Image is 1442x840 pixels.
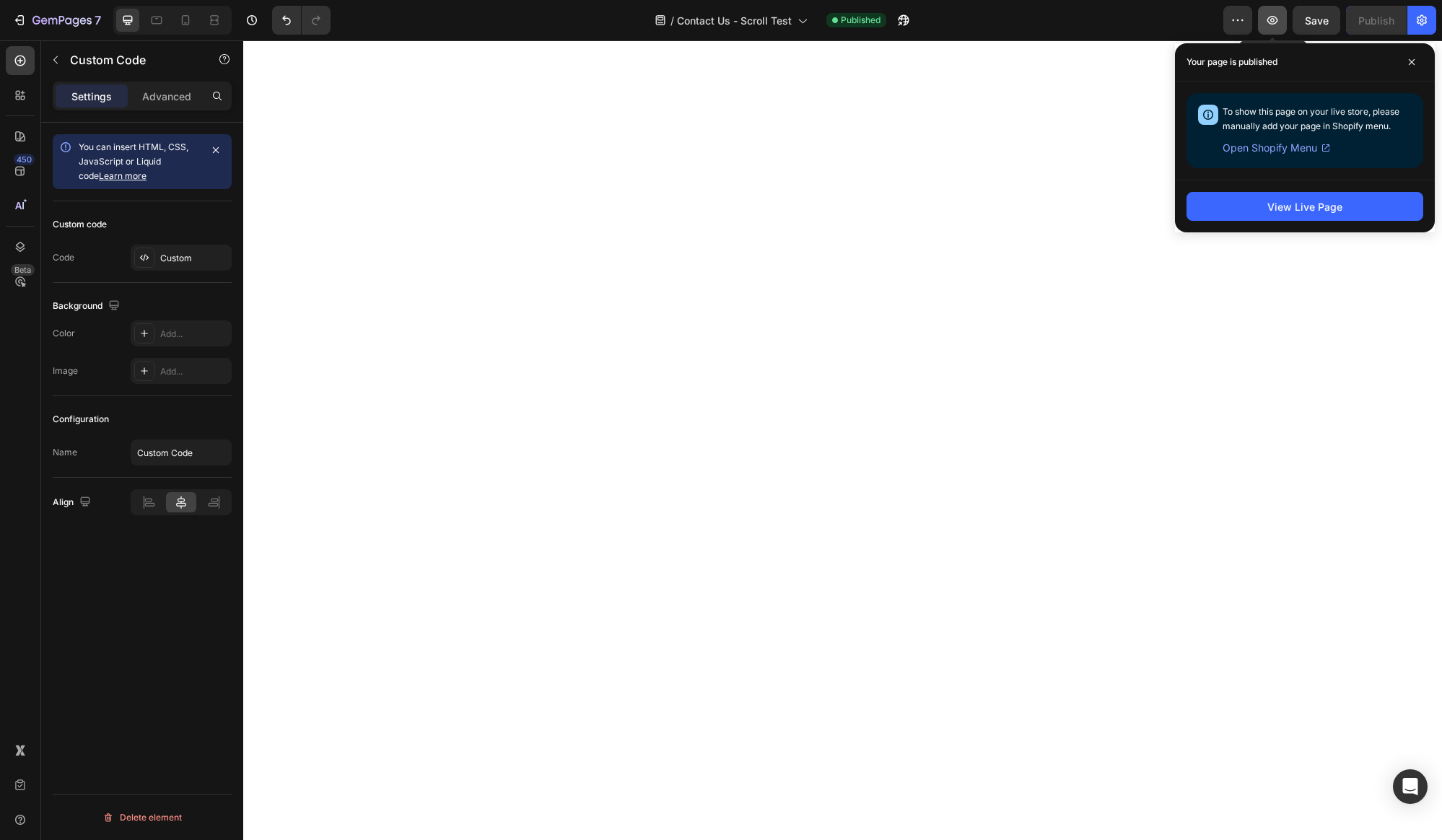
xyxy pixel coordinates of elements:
[1187,55,1277,69] p: Your page is published
[160,365,228,378] div: Add...
[142,89,191,104] p: Advanced
[14,154,35,165] div: 450
[677,13,792,28] span: Contact Us - Scroll Test
[102,809,182,826] div: Delete element
[1305,14,1329,27] span: Save
[1187,192,1423,221] button: View Live Page
[1358,13,1394,28] div: Publish
[243,40,1442,840] iframe: Design area
[53,806,232,829] button: Delete element
[53,218,107,231] div: Custom code
[670,13,674,28] span: /
[53,327,75,340] div: Color
[71,89,112,104] p: Settings
[1223,106,1399,131] span: To show this page on your live store, please manually add your page in Shopify menu.
[160,328,228,341] div: Add...
[1293,6,1340,35] button: Save
[1267,199,1342,214] div: View Live Page
[1393,769,1428,804] div: Open Intercom Messenger
[1346,6,1407,35] button: Publish
[70,51,193,69] p: Custom Code
[99,170,147,181] a: Learn more
[53,297,123,316] div: Background
[272,6,331,35] div: Undo/Redo
[160,252,228,265] div: Custom
[53,413,109,426] div: Configuration
[841,14,881,27] span: Published
[79,141,188,181] span: You can insert HTML, CSS, JavaScript or Liquid code
[1223,139,1317,157] span: Open Shopify Menu
[6,6,108,35] button: 7
[11,264,35,276] div: Beta
[53,251,74,264] div: Code
[95,12,101,29] p: 7
[53,493,94,512] div: Align
[53,446,77,459] div: Name
[53,364,78,377] div: Image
